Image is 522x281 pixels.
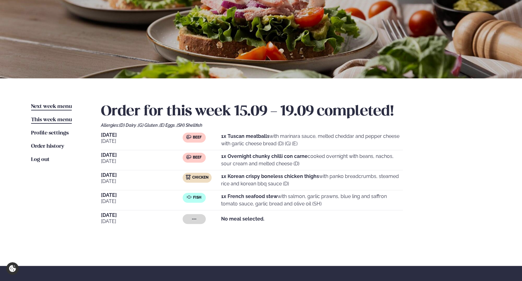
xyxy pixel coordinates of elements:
[160,123,177,128] span: (E) Eggs ,
[177,123,202,128] span: (SH) Shellfish
[31,103,72,110] a: Next week menu
[31,130,69,137] a: Profile settings
[101,178,183,185] span: [DATE]
[31,116,72,124] a: This week menu
[101,193,183,198] span: [DATE]
[138,123,160,128] span: (G) Gluten ,
[192,217,196,221] span: ---
[187,195,192,200] img: fish.svg
[101,138,183,145] span: [DATE]
[101,213,183,218] span: [DATE]
[101,153,183,158] span: [DATE]
[119,123,138,128] span: (D) Dairy ,
[101,158,183,165] span: [DATE]
[31,117,72,122] span: This week menu
[186,155,191,159] img: beef.svg
[6,262,19,275] a: Cookie settings
[221,153,308,159] strong: 1x Overnight chunky chilli con carne
[101,218,183,225] span: [DATE]
[101,173,183,178] span: [DATE]
[221,153,403,167] p: cooked overnight with beans, nachos, sour cream and melted cheese (D)
[31,130,69,136] span: Profile settings
[221,173,403,188] p: with panko breadcrumbs, steamed rice and korean bbq sauce (D)
[221,216,265,222] strong: No meal selected.
[101,103,491,120] h2: Order for this week 15.09 - 19.09 completed!
[221,133,269,139] strong: 1x Tuscan meatballs
[31,143,64,150] a: Order history
[31,144,64,149] span: Order history
[221,193,403,208] p: with salmon, garlic prawns, blue ling and saffron tomato sauce, garlic bread and olive oil (SH)
[101,198,183,205] span: [DATE]
[221,133,403,147] p: with marinara sauce, melted cheddar and pepper cheese with garlic cheese bread (D) (G) (E)
[101,133,183,138] span: [DATE]
[101,123,491,128] div: Allergies:
[193,155,202,160] span: Beef
[221,173,319,179] strong: 1x Korean crispy boneless chicken thighs
[193,135,202,140] span: Beef
[186,134,191,139] img: beef.svg
[31,104,72,109] span: Next week menu
[186,175,191,180] img: chicken.svg
[31,157,50,162] span: Log out
[221,193,277,199] strong: 1x French seafood stew
[192,175,208,180] span: Chicken
[31,156,50,163] a: Log out
[193,195,201,200] span: Fish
